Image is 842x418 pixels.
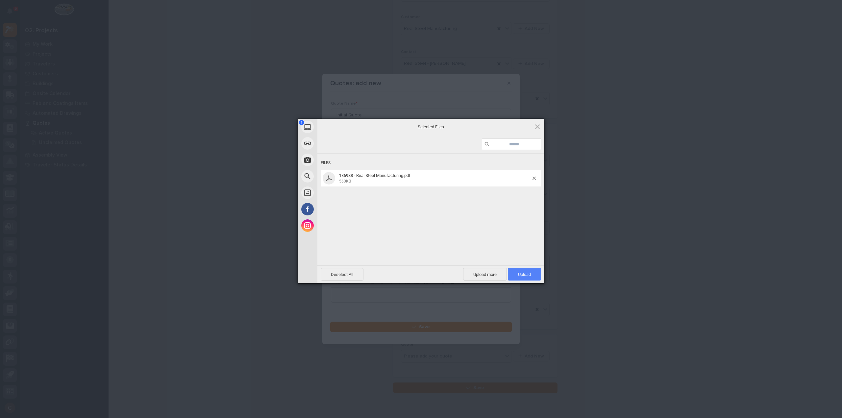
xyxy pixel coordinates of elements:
[298,152,377,168] div: Take Photo
[339,179,351,184] span: 560KB
[508,268,541,281] span: Upload
[298,119,377,135] div: My Device
[337,173,532,184] span: 136988 - Real Steel Manufacturing.pdf
[321,157,541,169] div: Files
[298,184,377,201] div: Unsplash
[534,123,541,130] span: Click here or hit ESC to close picker
[321,268,363,281] span: Deselect All
[298,217,377,234] div: Instagram
[298,168,377,184] div: Web Search
[463,268,507,281] span: Upload more
[298,135,377,152] div: Link (URL)
[298,201,377,217] div: Facebook
[518,272,531,277] span: Upload
[365,124,497,130] span: Selected Files
[299,120,304,125] span: 1
[339,173,410,178] span: 136988 - Real Steel Manufacturing.pdf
